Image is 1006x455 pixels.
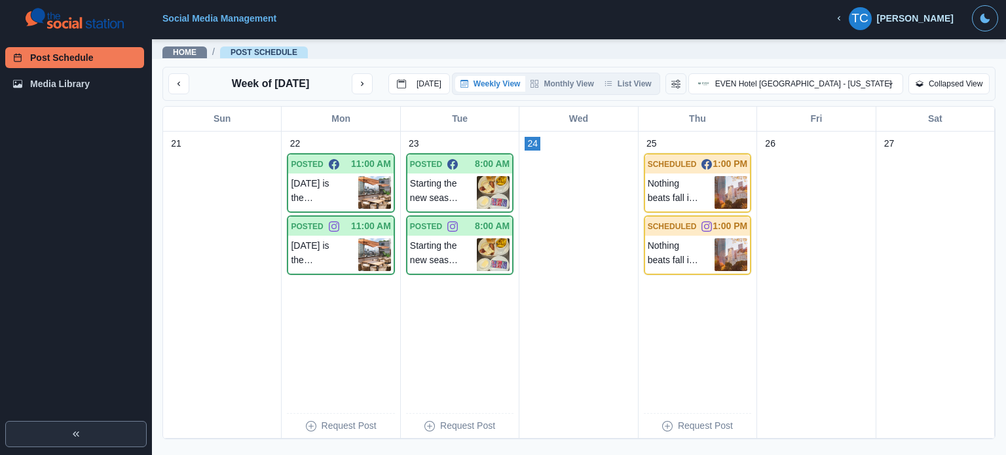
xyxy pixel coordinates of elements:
p: 1:00 PM [713,157,747,171]
p: Starting the new season strong with incredible breakfast dishes at EVEN [GEOGRAPHIC_DATA]! ☀️🍂 Wh... [410,238,477,271]
p: [DATE] is the #FirstDayofFall! 🍂 Enjoy stunning [US_STATE] weather at the [GEOGRAPHIC_DATA] and B... [291,238,358,271]
button: Toggle Mode [972,5,998,31]
p: Nothing beats fall in [US_STATE][GEOGRAPHIC_DATA]. 😍 EVEN [GEOGRAPHIC_DATA] is just minutes away ... [648,176,715,209]
div: Sat [876,107,995,131]
p: POSTED [291,158,323,170]
a: Media Library [5,73,144,94]
span: / [212,45,215,59]
img: yoyzukvwzsjjvahwzobn [715,176,747,209]
img: 624535347419521 [697,77,710,90]
p: 8:00 AM [475,219,510,233]
img: iuu6ncpsxihuubvdgsv7 [477,176,510,209]
p: Starting the new season strong with incredible breakfast dishes at EVEN [GEOGRAPHIC_DATA]! ☀️🍂 Wh... [410,176,477,209]
p: 24 [527,137,538,151]
img: iuu6ncpsxihuubvdgsv7 [477,238,510,271]
div: Tue [401,107,519,131]
p: POSTED [410,158,442,170]
div: Sun [163,107,282,131]
a: Social Media Management [162,13,276,24]
button: List View [599,76,657,92]
p: POSTED [291,221,323,232]
a: Home [173,48,196,57]
p: 25 [646,137,657,151]
button: next month [352,73,373,94]
p: 1:00 PM [713,219,747,233]
p: Request Post [678,419,733,433]
p: [DATE] [417,79,441,88]
p: 22 [290,137,301,151]
div: Thomas Carpenter [851,3,868,34]
p: SCHEDULED [648,158,697,170]
button: [PERSON_NAME] [824,5,964,31]
p: Request Post [322,419,377,433]
img: tfs92bvtmawupcactqlu [358,238,391,271]
p: Request Post [440,419,495,433]
p: [DATE] is the #FirstDayofFall! 🍂 Enjoy stunning [US_STATE] weather at the [GEOGRAPHIC_DATA] and B... [291,176,358,209]
p: 11:00 AM [351,219,391,233]
nav: breadcrumb [162,45,308,59]
p: Nothing beats fall in [US_STATE][GEOGRAPHIC_DATA]. 😍 EVEN [GEOGRAPHIC_DATA] is just minutes away ... [648,238,715,271]
img: tfs92bvtmawupcactqlu [358,176,391,209]
button: go to today [388,73,450,94]
button: Weekly View [455,76,526,92]
img: logoTextSVG.62801f218bc96a9b266caa72a09eb111.svg [26,5,124,31]
button: Monthly View [525,76,599,92]
p: 11:00 AM [351,157,391,171]
button: Change View Order [665,73,686,94]
p: 27 [884,137,895,151]
div: Thu [639,107,757,131]
div: Mon [282,107,400,131]
p: SCHEDULED [648,221,697,232]
div: Fri [757,107,876,131]
p: 23 [409,137,419,151]
button: Collapsed View [908,73,990,94]
button: Expand [5,421,147,447]
a: Post Schedule [5,47,144,68]
p: Week of [DATE] [232,76,310,92]
p: 26 [765,137,775,151]
p: 21 [171,137,181,151]
div: [PERSON_NAME] [877,13,954,24]
p: 8:00 AM [475,157,510,171]
p: POSTED [410,221,442,232]
img: yoyzukvwzsjjvahwzobn [715,238,747,271]
button: previous month [168,73,189,94]
button: EVEN Hotel [GEOGRAPHIC_DATA] - [US_STATE] [688,73,904,94]
a: Post Schedule [231,48,297,57]
div: Wed [519,107,638,131]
